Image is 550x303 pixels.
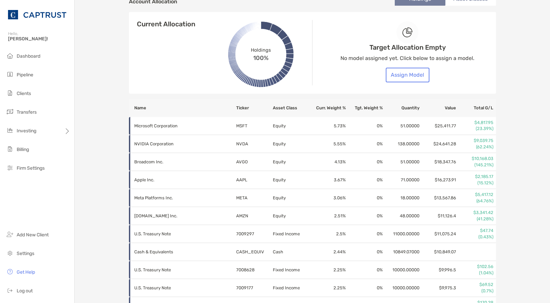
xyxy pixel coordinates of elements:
[273,117,309,135] td: Equity
[236,225,273,243] td: 7009297
[383,261,420,279] td: 10000.00000
[346,135,383,153] td: 0 %
[457,228,493,234] p: $47.74
[273,189,309,207] td: Equity
[420,153,456,171] td: $18,347.76
[253,53,269,61] span: 100%
[457,216,493,222] p: (41.28%)
[457,180,493,186] p: (15.12%)
[420,207,456,225] td: $11,126.4
[309,99,346,117] th: Curr. Weight %
[273,99,309,117] th: Asset Class
[346,207,383,225] td: 0 %
[17,232,49,238] span: Add New Client
[420,279,456,297] td: $9,975.3
[309,207,346,225] td: 2.51 %
[6,230,14,238] img: add_new_client icon
[309,243,346,261] td: 2.44 %
[383,99,420,117] th: Quantity
[134,194,228,202] p: Meta Platforms Inc.
[17,109,37,115] span: Transfers
[457,210,493,216] p: $3,341.42
[6,286,14,294] img: logout icon
[17,269,35,275] span: Get Help
[236,279,273,297] td: 7009177
[6,70,14,78] img: pipeline icon
[273,153,309,171] td: Equity
[134,122,228,130] p: Microsoft Corporation
[457,144,493,150] p: (62.24%)
[309,171,346,189] td: 3.67 %
[457,138,493,144] p: $9,039.75
[273,225,309,243] td: Fixed Income
[346,243,383,261] td: 0 %
[346,261,383,279] td: 0 %
[134,284,228,292] p: U.S. Treasury Note
[6,89,14,97] img: clients icon
[273,261,309,279] td: Fixed Income
[346,99,383,117] th: Tgt. Weight %
[420,189,456,207] td: $13,567.86
[457,288,493,294] p: (0.7%)
[309,117,346,135] td: 5.73 %
[309,135,346,153] td: 5.55 %
[383,279,420,297] td: 10000.00000
[6,52,14,60] img: dashboard icon
[383,225,420,243] td: 11000.00000
[251,47,271,53] span: Holdings
[6,249,14,257] img: settings icon
[457,282,493,288] p: $69.52
[309,153,346,171] td: 4.13 %
[457,156,493,162] p: $10,168.03
[134,212,228,220] p: Amazon.com Inc.
[6,268,14,276] img: get-help icon
[236,153,273,171] td: AVGO
[420,99,456,117] th: Value
[457,162,493,168] p: (145.21%)
[17,128,36,134] span: Investing
[236,261,273,279] td: 7008628
[6,126,14,134] img: investing icon
[17,53,40,59] span: Dashboard
[457,120,493,126] p: $4,817.95
[309,261,346,279] td: 2.25 %
[420,243,456,261] td: $10,849.07
[137,20,195,28] h4: Current Allocation
[383,207,420,225] td: 48.00000
[273,207,309,225] td: Equity
[236,99,273,117] th: Ticker
[236,171,273,189] td: AAPL
[236,189,273,207] td: META
[420,225,456,243] td: $11,075.24
[6,108,14,116] img: transfers icon
[273,171,309,189] td: Equity
[457,270,493,276] p: (1.04%)
[383,171,420,189] td: 71.00000
[134,140,228,148] p: NVIDIA Corporation
[457,174,493,180] p: $2,185.17
[420,261,456,279] td: $9,996.5
[383,117,420,135] td: 51.00000
[369,43,446,51] h4: Target Allocation Empty
[17,288,33,294] span: Log out
[346,117,383,135] td: 0 %
[457,126,493,132] p: (23.39%)
[457,198,493,204] p: (64.76%)
[346,189,383,207] td: 0 %
[129,99,236,117] th: Name
[134,158,228,166] p: Broadcom Inc.
[456,99,496,117] th: Total G/L
[273,135,309,153] td: Equity
[17,147,29,152] span: Billing
[6,164,14,172] img: firm-settings icon
[457,264,493,270] p: $102.56
[420,117,456,135] td: $25,411.77
[346,171,383,189] td: 0 %
[340,54,474,62] p: No model assigned yet. Click below to assign a model.
[236,243,273,261] td: CASH_EQUIV
[236,135,273,153] td: NVDA
[383,153,420,171] td: 51.00000
[346,153,383,171] td: 0 %
[420,135,456,153] td: $24,641.28
[8,36,70,42] span: [PERSON_NAME]!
